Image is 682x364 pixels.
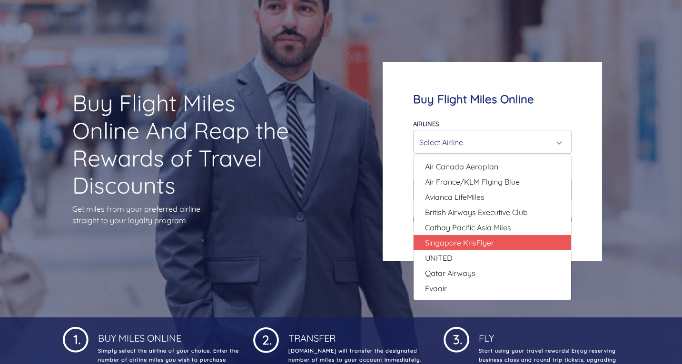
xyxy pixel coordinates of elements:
span: Evaair [425,283,447,294]
h4: Transfer [287,325,429,344]
span: Qatar Airways [425,267,475,279]
h1: Buy Flight Miles Online And Reap the Rewards of Travel Discounts [72,89,299,199]
h4: Buy Flight Miles Online [413,92,572,106]
span: Avianca LifeMiles [425,191,484,203]
img: 1 [253,325,279,353]
span: UNITED [425,252,453,264]
span: Cathay Pacific Asia Miles [425,222,511,233]
label: Airlines [413,120,439,128]
h4: Buy Miles Online [96,325,239,344]
span: Air France/KLM Flying Blue [425,176,520,187]
div: Select Airline [419,133,560,151]
p: Get miles from your preferred airline straight to your loyalty program [72,203,299,226]
h4: Fly [477,325,620,344]
span: Air Canada Aeroplan [425,161,498,172]
button: Select Airline [413,130,572,154]
span: British Airways Executive Club [425,207,528,218]
img: 1 [63,325,89,353]
span: Singapore KrisFlyer [425,237,494,248]
img: 1 [444,325,469,353]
